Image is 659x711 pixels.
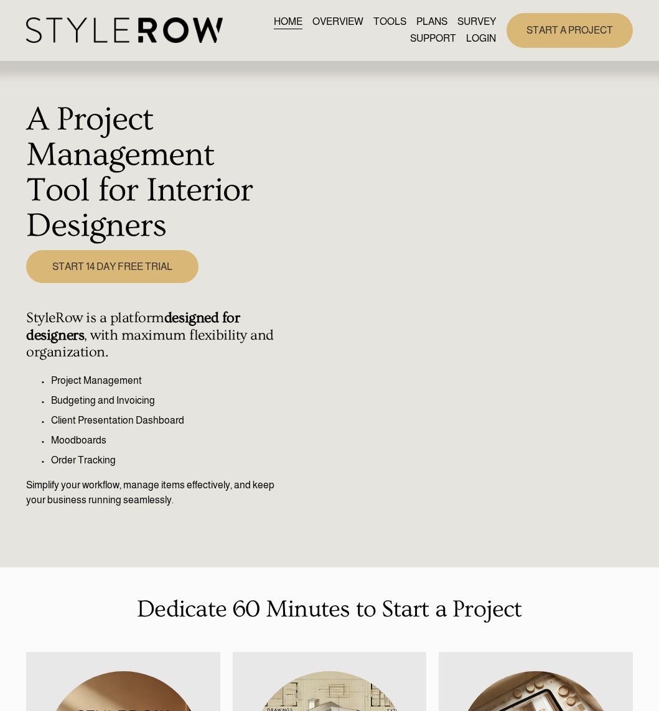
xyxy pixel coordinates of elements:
[26,17,222,43] img: StyleRow
[416,14,447,30] a: PLANS
[26,310,275,361] h4: StyleRow is a platform , with maximum flexibility and organization.
[507,13,633,47] a: START A PROJECT
[26,250,198,283] a: START 14 DAY FREE TRIAL
[410,30,456,47] a: folder dropdown
[274,14,302,30] a: HOME
[51,393,275,408] p: Budgeting and Invoicing
[26,310,243,343] strong: designed for designers
[51,453,275,468] p: Order Tracking
[51,433,275,448] p: Moodboards
[51,373,275,388] p: Project Management
[26,478,275,508] p: Simplify your workflow, manage items effectively, and keep your business running seamlessly.
[373,14,406,30] a: TOOLS
[51,413,275,428] p: Client Presentation Dashboard
[26,101,275,244] h1: A Project Management Tool for Interior Designers
[410,31,456,46] span: SUPPORT
[466,30,496,47] a: LOGIN
[26,591,632,627] p: Dedicate 60 Minutes to Start a Project
[312,14,363,30] a: OVERVIEW
[457,14,496,30] a: SURVEY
